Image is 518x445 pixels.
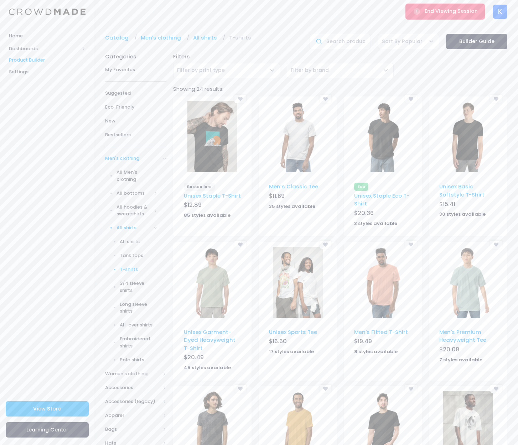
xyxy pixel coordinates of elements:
span: Bestsellers [105,131,166,138]
span: Women's clothing [105,370,160,377]
div: $ [269,337,326,347]
div: $ [184,201,241,211]
a: Unisex Basic Softstyle T-Shirt [439,183,485,198]
a: Unisex Garment-Dyed Heavyweight T-Shirt [184,328,235,352]
a: My Favorites [105,63,166,77]
span: 20.36 [358,209,374,217]
a: All shirts [96,235,166,249]
div: $ [439,200,497,210]
strong: 30 styles available [439,211,486,218]
a: Unisex Sports Tee [269,328,317,336]
a: 3/4 sleeve shirts [96,277,166,298]
span: Accessories [105,384,160,391]
input: Search products [310,34,371,49]
div: $ [354,337,411,347]
a: Learning Center [6,422,89,438]
a: Unisex Staple Eco T-Shirt [354,192,409,207]
strong: 35 styles available [269,203,315,210]
span: 12.89 [187,201,202,209]
span: New [105,117,166,125]
a: All-over shirts [96,318,166,332]
span: Suggested [105,90,166,97]
span: My Favorites [105,66,166,73]
div: Categories [105,49,166,61]
a: Bestsellers [105,128,166,142]
a: Builder Guide [446,34,507,49]
a: Men’s Classic Tee [269,183,318,190]
span: All hoodies & sweatshirts [116,204,152,218]
span: Filter by print type [173,63,280,78]
span: Filter by brand [291,67,329,74]
span: Bags [105,426,160,433]
div: $ [269,192,326,202]
div: $ [439,345,497,355]
a: T-shirts [96,263,166,277]
div: Filters [170,53,511,61]
span: End Viewing Session [425,7,478,15]
span: All shirts [120,238,157,245]
span: 15.41 [443,200,455,208]
a: View Store [6,401,89,417]
a: Men's clothing [141,34,185,42]
button: End Viewing Session [405,4,485,19]
a: Long sleeve shirts [96,297,166,318]
a: T-shirts [229,34,255,42]
a: Embroidered shirts [96,332,166,353]
a: Men's Premium Heavyweight Tee [439,328,486,344]
a: Unisex Staple T-Shirt [184,192,241,199]
a: Polo shirts [96,353,166,367]
strong: 45 styles available [184,364,231,371]
span: T-shirts [120,266,157,273]
strong: 3 styles available [354,220,397,227]
span: 11.69 [273,192,285,200]
span: All shirts [116,224,152,231]
img: Logo [9,9,86,15]
span: Learning Center [26,426,68,433]
span: Tank tops [120,252,157,259]
span: Filter by print type [177,67,225,74]
div: K [493,5,507,19]
a: Eco-Friendly [105,100,166,114]
span: Accessories (legacy) [105,398,160,405]
a: Tank tops [96,249,166,263]
span: Apparel [105,412,160,419]
span: Home [9,32,86,40]
span: Men's clothing [105,155,160,162]
span: Long sleeve shirts [120,301,157,315]
span: Dashboards [9,45,79,52]
span: All bottoms [116,190,152,197]
div: Showing 24 results: [170,85,511,93]
span: Settings [9,68,86,75]
span: Product Builder [9,57,86,64]
span: Sort By Popular [382,38,423,45]
a: New [105,114,166,128]
span: 20.49 [187,353,204,361]
strong: 7 styles available [439,356,482,363]
span: All Men's clothing [116,169,157,183]
strong: 85 styles available [184,212,230,219]
a: Suggested [105,87,166,100]
span: Eco-Friendly [105,104,166,111]
span: All-over shirts [120,321,157,329]
div: $ [184,353,241,363]
span: View Store [33,405,61,412]
span: 16.60 [273,337,287,345]
span: 19.49 [358,337,372,345]
a: Catalog [105,34,132,42]
span: Eco [354,183,368,190]
span: Embroidered shirts [120,335,157,349]
span: 3/4 sleeve shirts [120,280,157,294]
a: Men's Fitted T-Shirt [354,328,408,336]
span: Polo shirts [120,356,157,363]
span: 20.08 [443,345,460,354]
a: All Men's clothing [96,166,166,187]
div: $ [354,209,411,219]
span: Filter by brand [287,63,394,78]
span: Bestsellers [184,183,215,190]
a: All shirts [193,34,221,42]
strong: 17 styles available [269,348,314,355]
strong: 8 styles available [354,348,398,355]
span: Sort By Popular [378,34,439,49]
